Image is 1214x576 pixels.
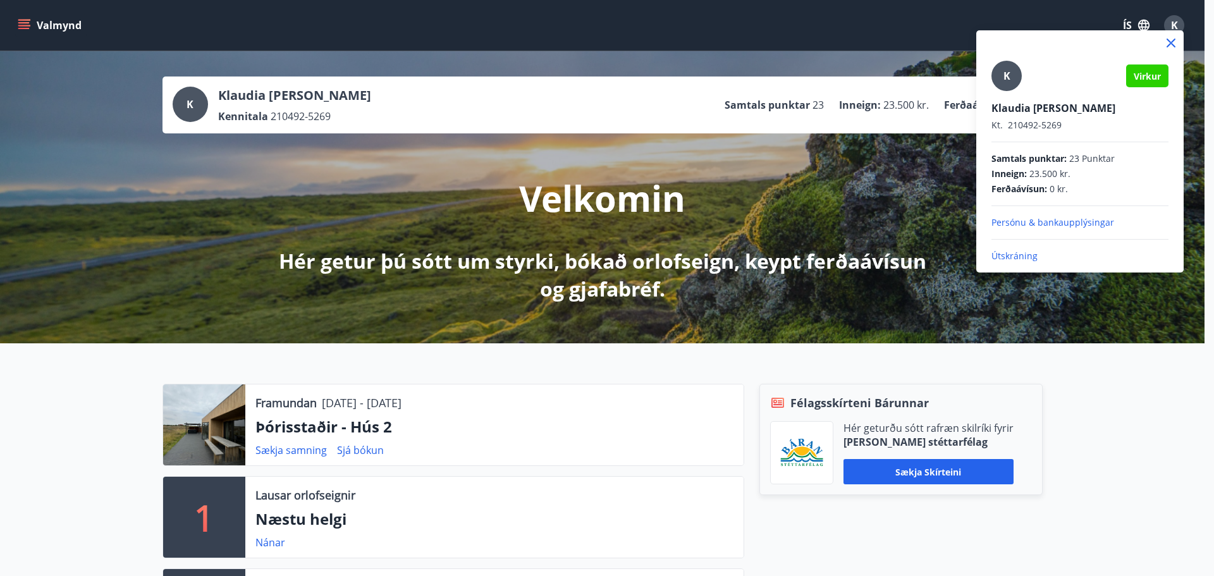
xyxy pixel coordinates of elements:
[991,168,1027,180] span: Inneign :
[1050,183,1068,195] span: 0 kr.
[1134,70,1161,82] span: Virkur
[1029,168,1070,180] span: 23.500 kr.
[1003,69,1010,83] span: K
[991,183,1047,195] span: Ferðaávísun :
[991,250,1168,262] p: Útskráning
[991,119,1003,131] span: Kt.
[991,101,1168,115] p: Klaudia [PERSON_NAME]
[1069,152,1115,165] span: 23 Punktar
[991,152,1067,165] span: Samtals punktar :
[991,119,1168,132] p: 210492-5269
[991,216,1168,229] p: Persónu & bankaupplýsingar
